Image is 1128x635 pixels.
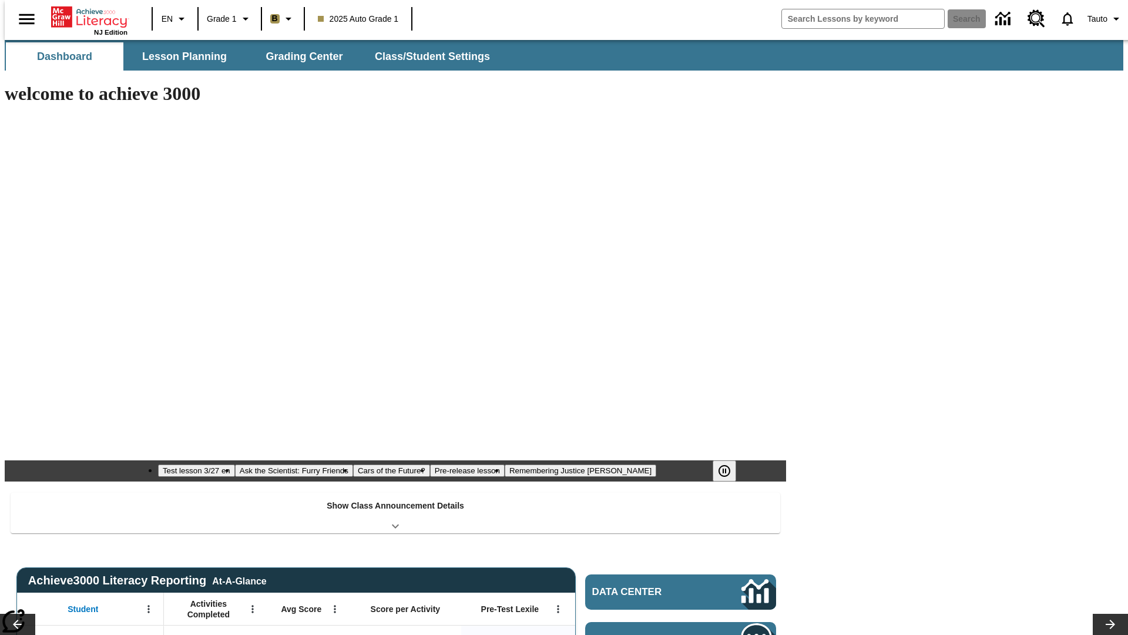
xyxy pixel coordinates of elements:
[988,3,1020,35] a: Data Center
[505,464,656,477] button: Slide 5 Remembering Justice O'Connor
[1087,13,1107,25] span: Tauto
[6,42,123,71] button: Dashboard
[353,464,430,477] button: Slide 3 Cars of the Future?
[246,42,363,71] button: Grading Center
[5,42,501,71] div: SubNavbar
[51,5,127,29] a: Home
[207,13,237,25] span: Grade 1
[272,11,278,26] span: B
[326,600,344,618] button: Open Menu
[327,500,464,512] p: Show Class Announcement Details
[11,493,780,533] div: Show Class Announcement Details
[713,460,736,482] button: Pause
[156,8,194,29] button: Language: EN, Select a language
[28,574,267,587] span: Achieve3000 Literacy Reporting
[481,604,539,614] span: Pre-Test Lexile
[5,83,786,105] h1: welcome to achieve 3000
[371,604,441,614] span: Score per Activity
[1052,4,1083,34] a: Notifications
[585,574,776,610] a: Data Center
[1093,614,1128,635] button: Lesson carousel, Next
[170,599,247,620] span: Activities Completed
[713,460,748,482] div: Pause
[1020,3,1052,35] a: Resource Center, Will open in new tab
[140,600,157,618] button: Open Menu
[94,29,127,36] span: NJ Edition
[592,586,702,598] span: Data Center
[5,40,1123,71] div: SubNavbar
[158,464,235,477] button: Slide 1 Test lesson 3/27 en
[51,4,127,36] div: Home
[782,9,944,28] input: search field
[318,13,399,25] span: 2025 Auto Grade 1
[365,42,499,71] button: Class/Student Settings
[266,8,300,29] button: Boost Class color is light brown. Change class color
[1083,8,1128,29] button: Profile/Settings
[126,42,243,71] button: Lesson Planning
[202,8,257,29] button: Grade: Grade 1, Select a grade
[235,464,353,477] button: Slide 2 Ask the Scientist: Furry Friends
[162,13,173,25] span: EN
[549,600,567,618] button: Open Menu
[430,464,505,477] button: Slide 4 Pre-release lesson
[212,574,266,587] div: At-A-Glance
[244,600,261,618] button: Open Menu
[68,604,98,614] span: Student
[9,2,44,36] button: Open side menu
[281,604,321,614] span: Avg Score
